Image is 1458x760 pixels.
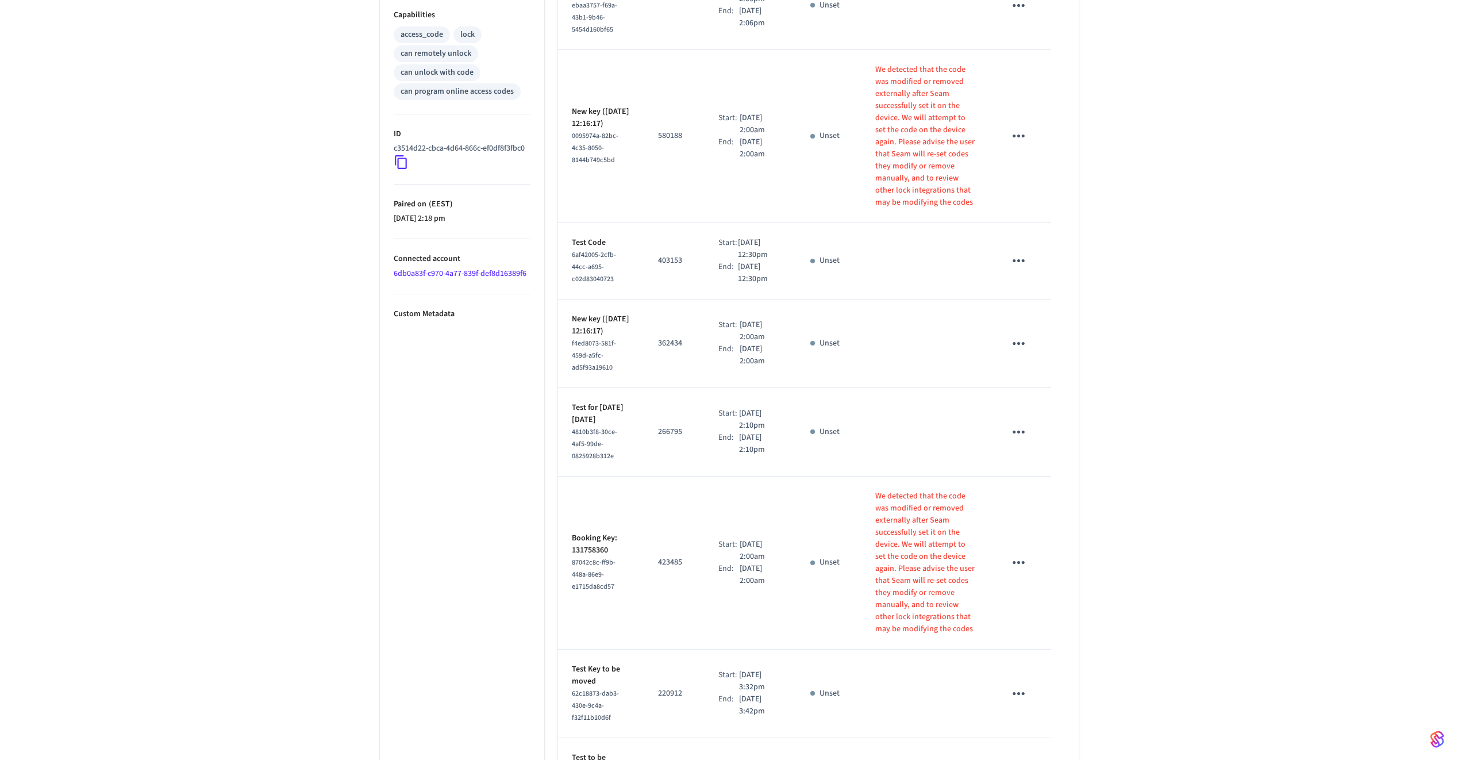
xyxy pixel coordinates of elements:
[394,128,530,140] p: ID
[739,432,783,456] p: [DATE] 2:10pm
[718,5,740,29] div: End:
[740,343,783,367] p: [DATE] 2:00am
[572,313,630,337] p: New key ([DATE] 12:16:17)
[718,112,740,136] div: Start:
[739,669,783,693] p: [DATE] 3:32pm
[572,339,616,373] span: f4ed8073-581f-459d-a5fc-ad5f93a19610
[401,67,474,79] div: can unlock with code
[572,106,630,130] p: New key ([DATE] 12:16:17)
[401,29,443,41] div: access_code
[718,408,740,432] div: Start:
[572,427,617,461] span: 4810b3f8-30ce-4af5-99de-0825928b312e
[718,539,740,563] div: Start:
[740,112,783,136] p: [DATE] 2:00am
[718,693,740,717] div: End:
[718,343,740,367] div: End:
[875,490,978,635] p: We detected that the code was modified or removed externally after Seam successfully set it on th...
[394,308,530,320] p: Custom Metadata
[740,563,783,587] p: [DATE] 2:00am
[739,693,783,717] p: [DATE] 3:42pm
[572,689,619,723] span: 62c18873-dab3-430e-9c4a-f32f11b10d6f
[426,198,453,210] span: ( EEST )
[820,255,840,267] p: Unset
[658,255,691,267] p: 403153
[738,237,783,261] p: [DATE] 12:30pm
[572,250,616,284] span: 6af42005-2cfb-44cc-a695-c02d83040723
[740,319,783,343] p: [DATE] 2:00am
[718,319,740,343] div: Start:
[875,64,978,209] p: We detected that the code was modified or removed externally after Seam successfully set it on th...
[658,688,691,700] p: 220912
[572,131,618,165] span: 0095974a-82bc-4c35-8050-8144b749c5bd
[460,29,475,41] div: lock
[820,337,840,350] p: Unset
[572,532,630,556] p: Booking Key: 131758360
[394,198,530,210] p: Paired on
[658,130,691,142] p: 580188
[572,1,617,34] span: ebaa3757-f69a-43b1-9b46-5454d160bf65
[572,402,630,426] p: Test for [DATE] [DATE]
[718,261,738,285] div: End:
[394,9,530,21] p: Capabilities
[738,261,783,285] p: [DATE] 12:30pm
[572,558,615,592] span: 87042c8c-ff9b-448a-86e9-e1715da8cd57
[820,130,840,142] p: Unset
[739,5,783,29] p: [DATE] 2:06pm
[394,268,526,279] a: 6db0a83f-c970-4a77-839f-def8d16389f6
[394,143,525,155] p: c3514d22-cbca-4d64-866c-ef0df8f3fbc0
[718,432,740,456] div: End:
[718,237,738,261] div: Start:
[740,136,783,160] p: [DATE] 2:00am
[658,426,691,438] p: 266795
[394,253,530,265] p: Connected account
[1430,730,1444,749] img: SeamLogoGradient.69752ec5.svg
[718,136,740,160] div: End:
[572,663,630,688] p: Test Key to be moved
[820,556,840,569] p: Unset
[718,669,740,693] div: Start:
[820,426,840,438] p: Unset
[740,539,783,563] p: [DATE] 2:00am
[658,556,691,569] p: 423485
[572,237,630,249] p: Test Code
[820,688,840,700] p: Unset
[739,408,783,432] p: [DATE] 2:10pm
[718,563,740,587] div: End:
[401,86,514,98] div: can program online access codes
[401,48,471,60] div: can remotely unlock
[658,337,691,350] p: 362434
[394,213,530,225] p: [DATE] 2:18 pm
